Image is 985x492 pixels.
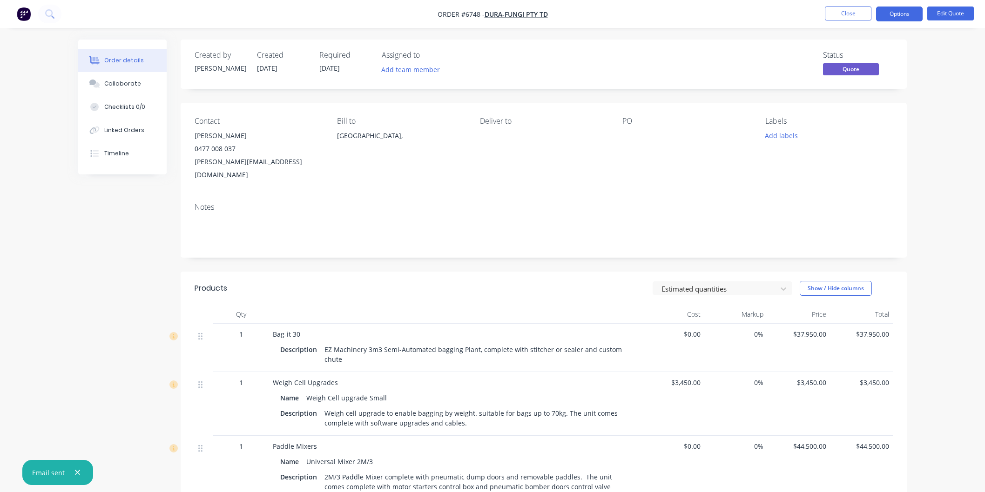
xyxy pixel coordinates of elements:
button: Edit Quote [927,7,974,20]
div: Timeline [104,149,129,158]
div: [GEOGRAPHIC_DATA], [337,129,465,159]
div: Qty [213,305,269,324]
div: 0477 008 037 [195,142,322,155]
span: $3,450.00 [834,378,889,387]
button: Collaborate [78,72,167,95]
span: $0.00 [645,329,701,339]
span: Order #6748 - [438,10,485,19]
div: Weigh Cell upgrade Small [303,391,391,405]
div: Assigned to [382,51,475,60]
span: 1 [239,329,243,339]
div: [PERSON_NAME][EMAIL_ADDRESS][DOMAIN_NAME] [195,155,322,181]
span: $0.00 [645,441,701,451]
div: Status [823,51,893,60]
span: $3,450.00 [645,378,701,387]
button: Add team member [377,63,445,76]
button: Linked Orders [78,119,167,142]
div: Linked Orders [104,126,144,134]
button: Add labels [760,129,803,142]
button: Add team member [382,63,445,76]
div: Notes [195,203,893,212]
div: Collaborate [104,80,141,88]
div: [PERSON_NAME] [195,63,246,73]
div: Order details [104,56,144,65]
div: Weigh cell upgrade to enable bagging by weight. suitable for bags up to 70kg. The unit comes comp... [321,406,630,430]
div: Name [280,455,303,468]
span: [DATE] [257,64,277,73]
div: Required [319,51,371,60]
div: Email sent [32,468,65,478]
div: Deliver to [480,117,607,126]
button: Options [876,7,923,21]
div: [PERSON_NAME] [195,129,322,142]
span: [DATE] [319,64,340,73]
div: Products [195,283,227,294]
span: 1 [239,441,243,451]
div: Total [830,305,893,324]
div: Created [257,51,308,60]
span: 0% [708,378,763,387]
span: Weigh Cell Upgrades [273,378,338,387]
span: $44,500.00 [834,441,889,451]
button: Close [825,7,871,20]
div: Contact [195,117,322,126]
div: [GEOGRAPHIC_DATA], [337,129,465,142]
span: $37,950.00 [834,329,889,339]
div: Description [280,343,321,356]
span: 0% [708,329,763,339]
button: Order details [78,49,167,72]
div: Description [280,470,321,484]
span: 0% [708,441,763,451]
span: $44,500.00 [771,441,826,451]
img: Factory [17,7,31,21]
div: Cost [641,305,704,324]
div: EZ Machinery 3m3 Semi-Automated bagging Plant, complete with stitcher or sealer and custom chute [321,343,630,366]
div: Created by [195,51,246,60]
span: Bag-it 30 [273,330,300,339]
div: Name [280,391,303,405]
span: Paddle Mixers [273,442,317,451]
div: Labels [765,117,893,126]
div: Price [767,305,830,324]
span: Quote [823,63,879,75]
button: Show / Hide columns [800,281,872,296]
div: Description [280,406,321,420]
div: [PERSON_NAME]0477 008 037[PERSON_NAME][EMAIL_ADDRESS][DOMAIN_NAME] [195,129,322,181]
button: Checklists 0/0 [78,95,167,119]
span: $3,450.00 [771,378,826,387]
div: Checklists 0/0 [104,103,145,111]
a: Dura-fungi Pty td [485,10,548,19]
div: Bill to [337,117,465,126]
button: Timeline [78,142,167,165]
div: Markup [704,305,767,324]
span: 1 [239,378,243,387]
span: $37,950.00 [771,329,826,339]
div: Universal Mixer 2M/3 [303,455,377,468]
div: PO [622,117,750,126]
